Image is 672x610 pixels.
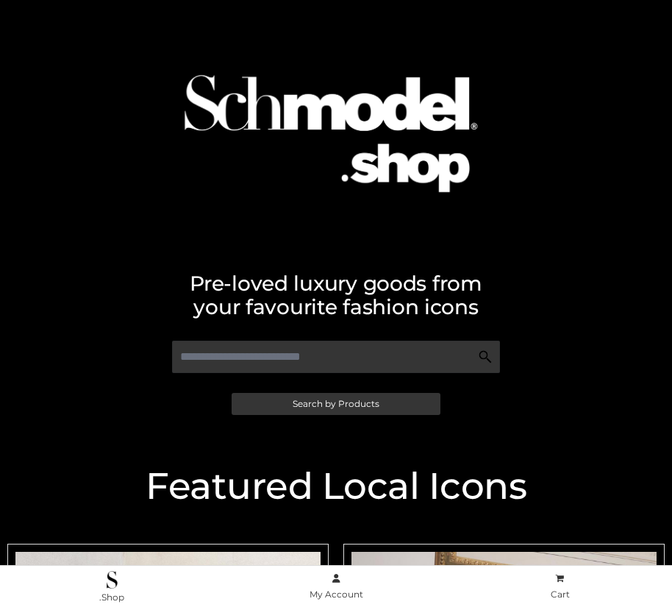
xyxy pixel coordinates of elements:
[7,272,665,319] h2: Pre-loved luxury goods from your favourite fashion icons
[551,589,570,600] span: Cart
[99,592,124,603] span: .Shop
[310,589,363,600] span: My Account
[224,570,448,603] a: My Account
[232,393,440,415] a: Search by Products
[478,350,493,364] img: Search Icon
[293,400,379,408] span: Search by Products
[448,570,672,603] a: Cart
[107,571,118,589] img: .Shop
